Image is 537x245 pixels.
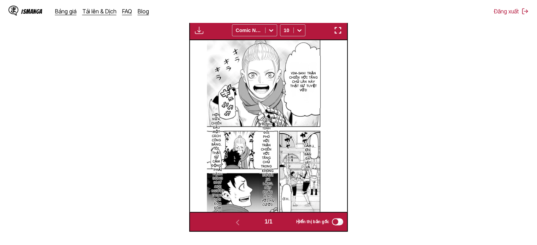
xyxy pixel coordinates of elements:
p: Có thể bình tĩnh đối phó với trận chiến với tầng chủ trong tình huống đó [258,116,274,183]
img: IsManga Logo [8,6,18,16]
img: Enter fullscreen [334,26,342,35]
img: Manga Panel [207,40,330,212]
p: Phải hành động như mọi người trong đội đom đóm đêm! [209,166,227,216]
a: Tải lên & Dịch [82,8,117,15]
p: Không được im lặng, hãy phản ứng với nụ cười! [259,167,277,208]
p: À... [311,143,318,150]
img: Sign out [521,8,529,15]
p: Hơn nữa, chiến đấu một cách công bằng, tôi thật sự cảm động [208,111,224,169]
div: IsManga [21,8,42,15]
button: Đăng xuất [494,8,529,15]
img: Previous page [233,218,242,227]
p: Ờm... [281,196,292,203]
input: Hiển thị bản gốc [332,218,343,225]
span: Hiển thị bản gốc [296,219,329,224]
a: Bảng giá [55,8,77,15]
a: FAQ [122,8,132,15]
p: Vim-san! Trận chiến với tầng chủ lần này thật sự tuyệt vời! [286,70,320,94]
p: Cảm ơn bạn đã vất vả [303,142,313,171]
span: 1 / 1 [264,219,272,225]
a: Blog [138,8,149,15]
img: Download translated images [195,26,203,35]
a: IsManga LogoIsManga [8,6,55,17]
